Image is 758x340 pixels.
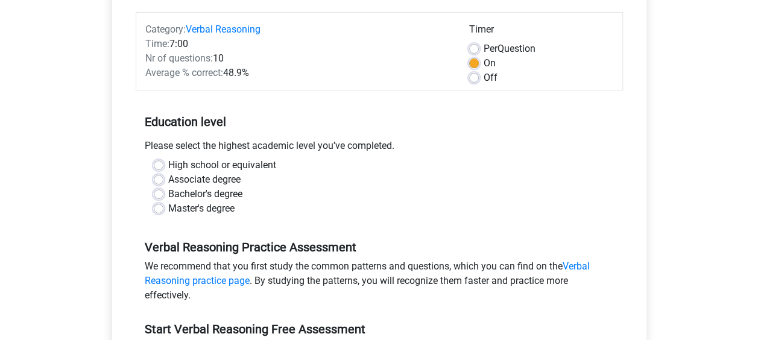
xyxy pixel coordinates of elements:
[469,22,613,42] div: Timer
[136,51,460,66] div: 10
[145,24,186,35] span: Category:
[168,201,235,216] label: Master's degree
[136,66,460,80] div: 48.9%
[145,52,213,64] span: Nr of questions:
[136,259,623,307] div: We recommend that you first study the common patterns and questions, which you can find on the . ...
[145,240,614,254] h5: Verbal Reasoning Practice Assessment
[145,67,223,78] span: Average % correct:
[484,71,497,85] label: Off
[145,38,169,49] span: Time:
[484,43,497,54] span: Per
[145,322,614,336] h5: Start Verbal Reasoning Free Assessment
[145,110,614,134] h5: Education level
[136,37,460,51] div: 7:00
[168,187,242,201] label: Bachelor's degree
[484,56,496,71] label: On
[168,172,241,187] label: Associate degree
[186,24,261,35] a: Verbal Reasoning
[136,139,623,158] div: Please select the highest academic level you’ve completed.
[168,158,276,172] label: High school or equivalent
[484,42,535,56] label: Question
